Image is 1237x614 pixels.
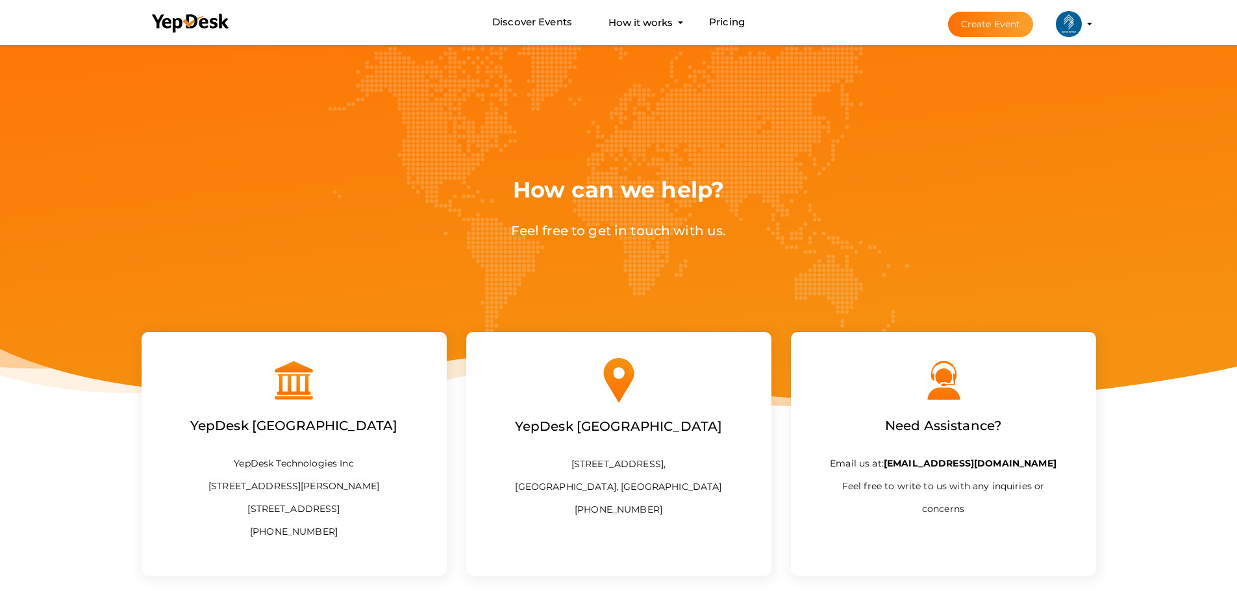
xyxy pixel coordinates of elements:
[1056,11,1082,37] img: ACg8ocIlr20kWlusTYDilfQwsc9vjOYCKrm0LB8zShf3GP8Yo5bmpMCa=s100
[161,452,427,543] p: YepDesk Technologies Inc [STREET_ADDRESS][PERSON_NAME] [STREET_ADDRESS] [PHONE_NUMBER]
[709,10,745,34] a: Pricing
[921,358,966,402] img: support.svg
[511,220,727,241] label: Feel free to get in touch with us.
[948,12,1034,37] button: Create Event
[513,162,724,217] label: How can we help?
[885,402,1001,449] label: Need Assistance?
[190,402,398,449] label: YepDesk [GEOGRAPHIC_DATA]
[272,358,316,402] img: office.svg
[605,10,677,34] button: How it works
[486,453,752,521] p: [STREET_ADDRESS], [GEOGRAPHIC_DATA], [GEOGRAPHIC_DATA] [PHONE_NUMBER]
[810,452,1077,520] p: Email us at: Feel free to write to us with any inquiries or concerns
[597,358,641,402] img: location.svg
[492,10,572,34] a: Discover Events
[884,457,1056,469] b: [EMAIL_ADDRESS][DOMAIN_NAME]
[515,403,723,450] label: YepDesk [GEOGRAPHIC_DATA]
